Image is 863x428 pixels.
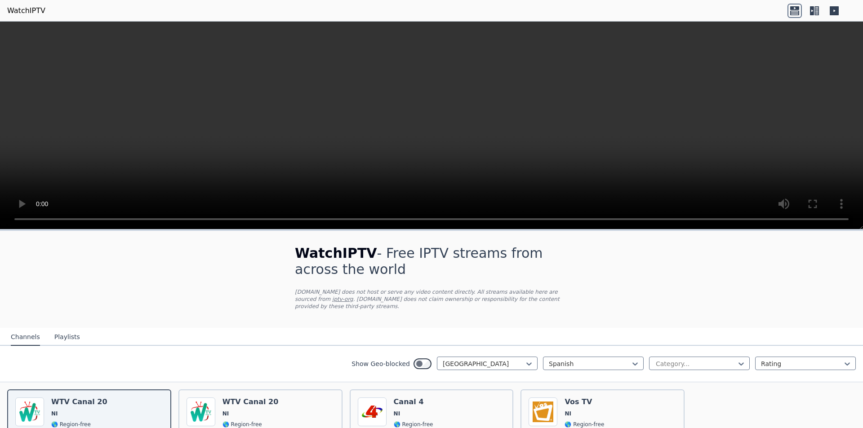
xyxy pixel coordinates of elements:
[15,397,44,426] img: WTV Canal 20
[51,410,58,417] span: NI
[351,359,410,368] label: Show Geo-blocked
[295,245,377,261] span: WatchIPTV
[222,410,229,417] span: NI
[394,397,433,406] h6: Canal 4
[51,421,91,428] span: 🌎 Region-free
[51,397,107,406] h6: WTV Canal 20
[222,421,262,428] span: 🌎 Region-free
[565,421,604,428] span: 🌎 Region-free
[394,421,433,428] span: 🌎 Region-free
[7,5,45,16] a: WatchIPTV
[11,329,40,346] button: Channels
[295,288,568,310] p: [DOMAIN_NAME] does not host or serve any video content directly. All streams available here are s...
[565,410,571,417] span: NI
[358,397,387,426] img: Canal 4
[332,296,353,302] a: iptv-org
[394,410,400,417] span: NI
[529,397,557,426] img: Vos TV
[187,397,215,426] img: WTV Canal 20
[295,245,568,278] h1: - Free IPTV streams from across the world
[54,329,80,346] button: Playlists
[222,397,279,406] h6: WTV Canal 20
[565,397,604,406] h6: Vos TV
